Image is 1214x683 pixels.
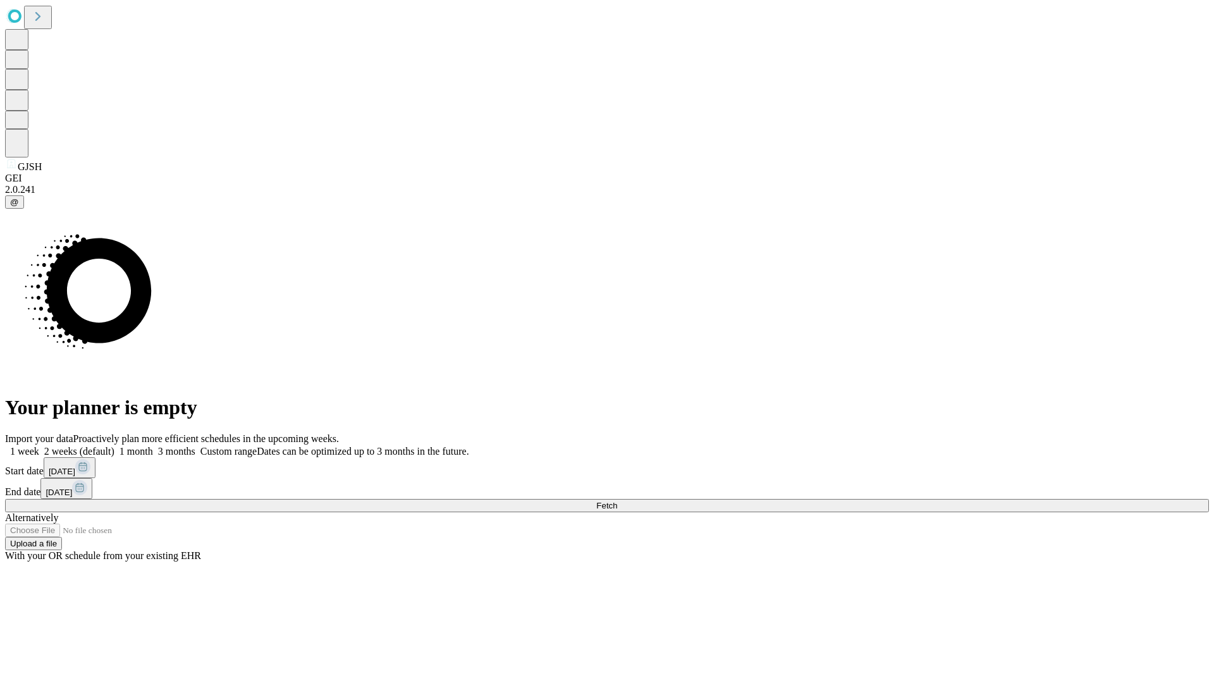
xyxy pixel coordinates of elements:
span: [DATE] [49,467,75,476]
div: End date [5,478,1209,499]
div: GEI [5,173,1209,184]
h1: Your planner is empty [5,396,1209,419]
span: 1 week [10,446,39,457]
button: Upload a file [5,537,62,550]
button: @ [5,195,24,209]
button: [DATE] [40,478,92,499]
span: [DATE] [46,488,72,497]
div: Start date [5,457,1209,478]
span: Import your data [5,433,73,444]
span: Alternatively [5,512,58,523]
span: 3 months [158,446,195,457]
div: 2.0.241 [5,184,1209,195]
span: 2 weeks (default) [44,446,114,457]
span: Dates can be optimized up to 3 months in the future. [257,446,469,457]
span: With your OR schedule from your existing EHR [5,550,201,561]
button: Fetch [5,499,1209,512]
span: Proactively plan more efficient schedules in the upcoming weeks. [73,433,339,444]
span: @ [10,197,19,207]
span: Fetch [596,501,617,510]
span: GJSH [18,161,42,172]
button: [DATE] [44,457,95,478]
span: Custom range [200,446,257,457]
span: 1 month [120,446,153,457]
